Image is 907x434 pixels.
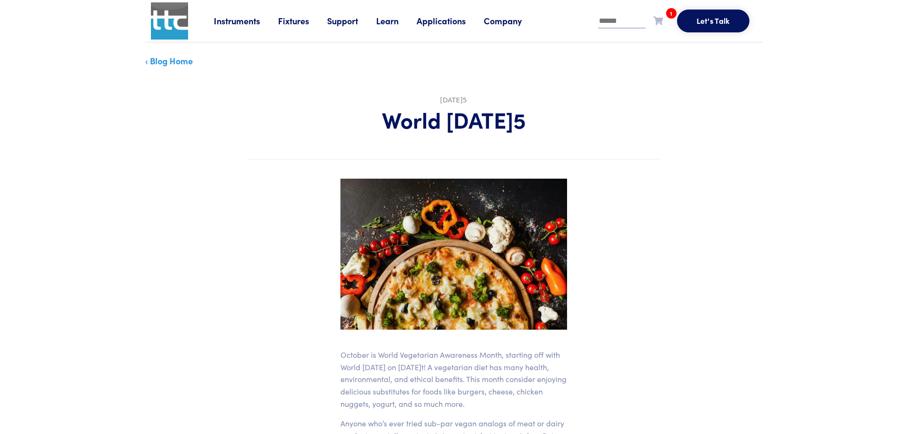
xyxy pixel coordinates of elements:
[417,15,484,27] a: Applications
[484,15,540,27] a: Company
[278,15,327,27] a: Fixtures
[376,15,417,27] a: Learn
[677,10,749,32] button: Let's Talk
[145,55,193,67] a: ‹ Blog Home
[666,8,677,19] span: 1
[151,2,188,40] img: ttc_logo_1x1_v1.0.png
[214,15,278,27] a: Instruments
[340,349,567,410] p: October is World Vegetarian Awareness Month, starting off with World [DATE] on [DATE]t! A vegetar...
[440,96,467,104] time: [DATE]5
[653,14,663,26] a: 1
[247,106,661,133] h1: World [DATE]5
[327,15,376,27] a: Support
